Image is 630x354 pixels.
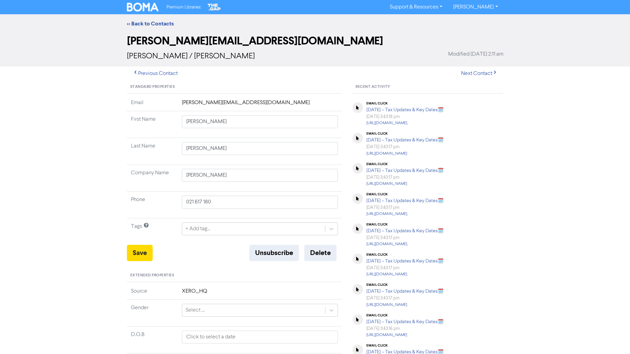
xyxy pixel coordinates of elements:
div: Standard Properties [127,81,342,94]
td: Company Name [127,165,178,192]
td: D.O.B [127,326,178,353]
div: email click [366,313,443,317]
div: [DATE] 3:43:17 pm [366,235,443,241]
div: email click [366,283,443,287]
div: Select ... [186,306,205,314]
a: [DATE] – Tax Updates & Key Dates🗓️ [366,319,443,324]
div: [DATE] 3:43:18 pm [366,114,443,120]
td: Phone [127,192,178,218]
div: email click [366,162,443,166]
a: [URL][DOMAIN_NAME] [366,272,407,276]
img: BOMA Logo [127,3,159,12]
h2: [PERSON_NAME][EMAIL_ADDRESS][DOMAIN_NAME] [127,35,503,47]
div: [DATE] 3:43:17 pm [366,144,443,150]
a: [DATE] – Tax Updates & Key Dates🗓️ [366,168,443,173]
td: Tags [127,218,178,245]
span: Modified [DATE] 2:11 am [448,50,503,58]
a: Support & Resources [384,2,448,13]
div: [DATE] 3:43:17 pm [366,174,443,181]
input: Click to select a date [182,331,338,343]
a: [DATE] – Tax Updates & Key Dates🗓️ [366,259,443,263]
a: [DATE] – Tax Updates & Key Dates🗓️ [366,289,443,294]
div: [DATE] 3:43:17 pm [366,265,443,271]
div: email click [366,222,443,227]
td: Email [127,99,178,111]
button: Save [127,245,153,261]
button: Previous Contact [127,66,184,81]
a: [DATE] – Tax Updates & Key Dates🗓️ [366,107,443,112]
button: Next Contact [455,66,503,81]
a: [DATE] – Tax Updates & Key Dates🗓️ [366,198,443,203]
iframe: Chat Widget [596,321,630,354]
a: [DATE] – Tax Updates & Key Dates🗓️ [366,138,443,142]
div: [DATE] 3:43:16 pm [366,326,443,332]
a: [URL][DOMAIN_NAME] [366,303,407,307]
div: [DATE] 3:43:17 pm [366,295,443,301]
div: Recent Activity [352,81,503,94]
a: [URL][DOMAIN_NAME] [366,333,407,337]
div: + Add tag... [186,225,210,233]
div: email click [366,192,443,196]
a: [URL][DOMAIN_NAME]. [366,212,408,216]
a: [URL][DOMAIN_NAME]. [366,242,408,246]
a: << Back to Contacts [127,20,174,27]
div: [DATE] 3:43:17 pm [366,204,443,211]
td: Last Name [127,138,178,165]
button: Delete [304,245,337,261]
span: Premium Libraries: [167,5,201,9]
a: [URL][DOMAIN_NAME] [366,182,407,186]
td: First Name [127,111,178,138]
td: XERO_HQ [178,287,342,300]
a: [PERSON_NAME] [448,2,503,13]
a: [URL][DOMAIN_NAME] [366,152,407,156]
a: [URL][DOMAIN_NAME]. [366,121,408,125]
div: Extended Properties [127,269,342,282]
button: Unsubscribe [249,245,299,261]
td: Gender [127,299,178,326]
div: email click [366,101,443,105]
div: email click [366,343,443,348]
div: email click [366,253,443,257]
td: [PERSON_NAME][EMAIL_ADDRESS][DOMAIN_NAME] [178,99,342,111]
td: Source [127,287,178,300]
span: [PERSON_NAME] / [PERSON_NAME] [127,52,255,60]
a: [DATE] – Tax Updates & Key Dates🗓️ [366,229,443,233]
div: email click [366,132,443,136]
img: The Gap [207,3,222,12]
